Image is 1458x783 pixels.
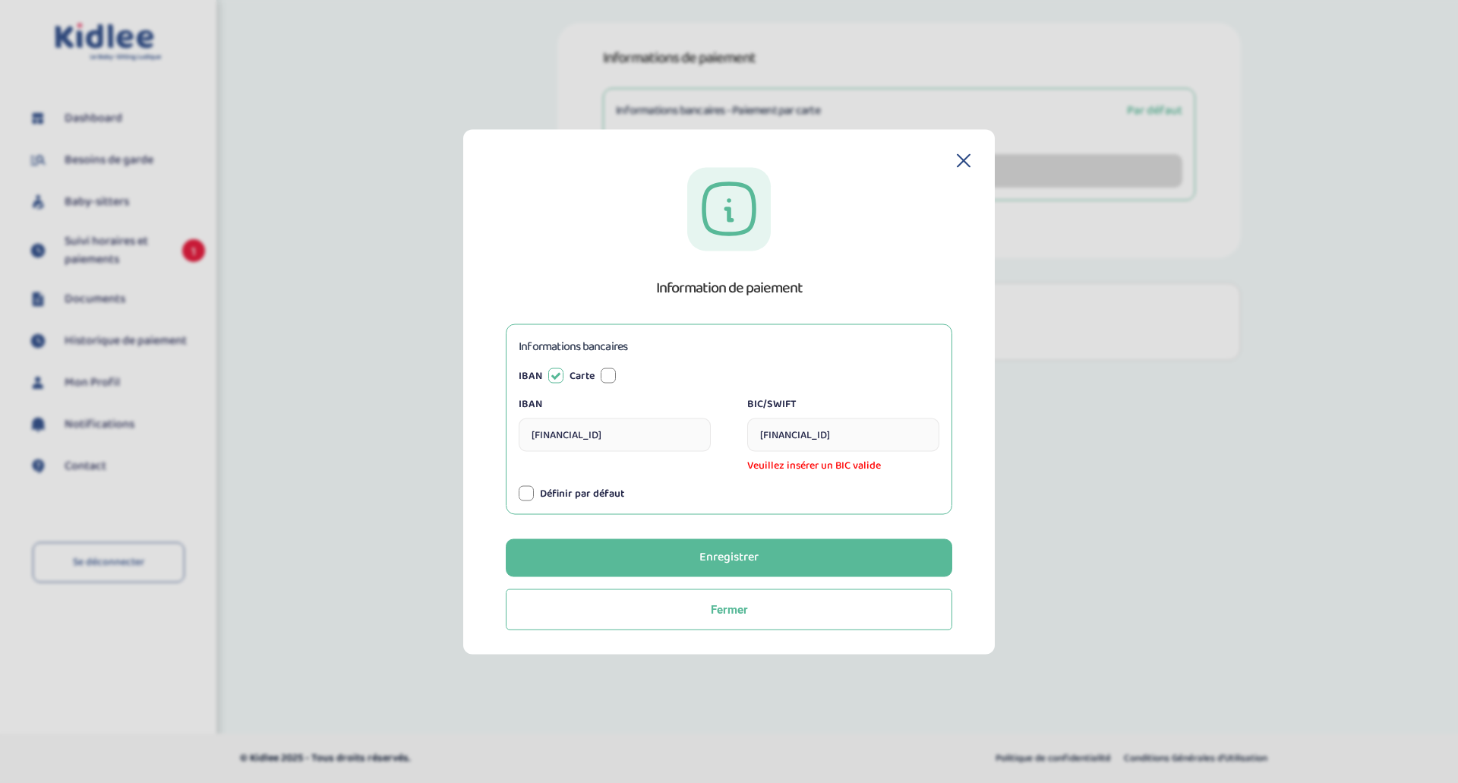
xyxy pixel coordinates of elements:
input: FRXXXXXXXXXXXXXXXXXXXXXX123 [519,418,711,451]
label: BIC/SWIFT [747,396,939,412]
input: XXXX1234 [747,418,939,451]
button: Fermer [506,589,952,630]
label: IBAN [519,396,711,412]
label: Définir par défaut [540,485,624,501]
label: IBAN [519,368,542,384]
div: Enregistrer [699,549,759,567]
h1: Information de paiement [656,275,803,299]
button: Enregistrer [506,538,952,576]
h3: Informations bancaires [519,336,627,355]
span: Veuillez insérer un BIC valide [747,457,939,473]
label: Carte [570,368,595,384]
